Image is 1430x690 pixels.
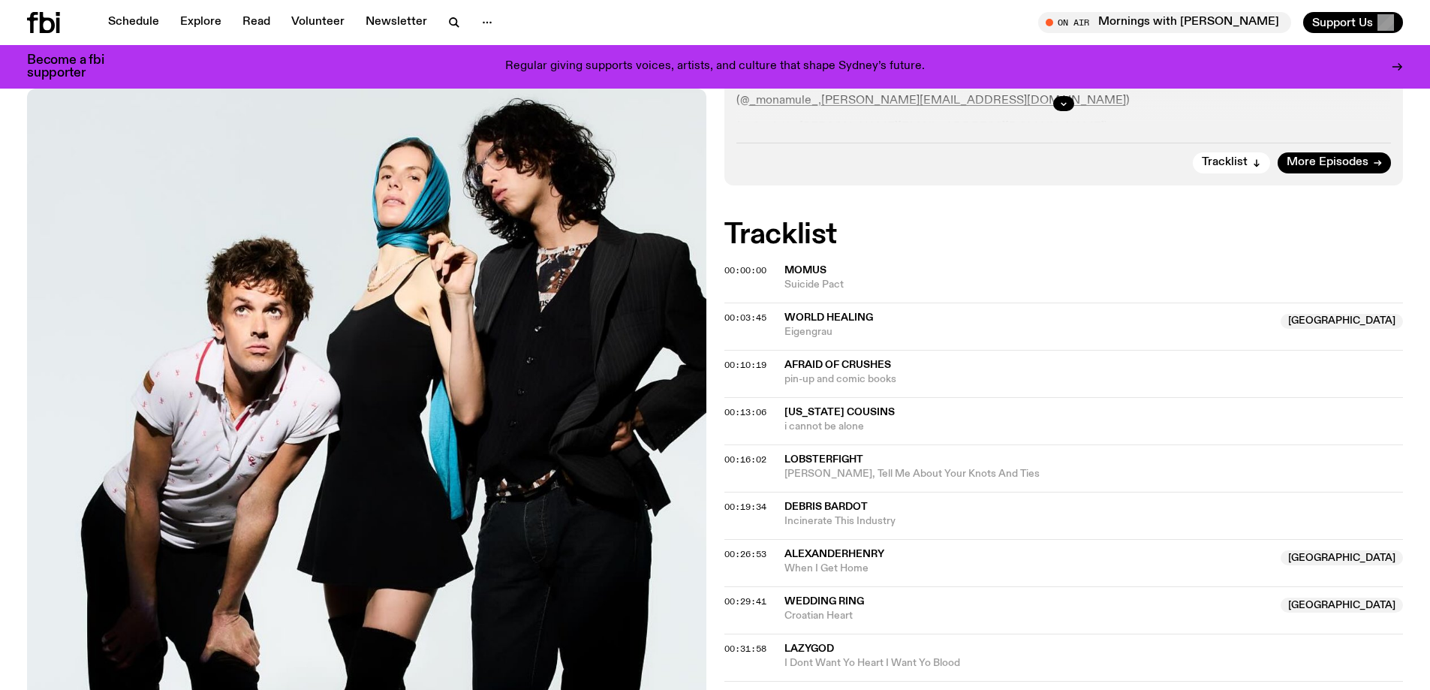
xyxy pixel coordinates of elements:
button: 00:03:45 [724,314,766,322]
span: Momus [784,265,826,276]
span: Incinerate This Industry [784,514,1404,529]
a: More Episodes [1278,152,1391,173]
button: Tracklist [1193,152,1270,173]
a: Explore [171,12,230,33]
span: [US_STATE] Cousins [784,407,895,417]
button: 00:19:34 [724,503,766,511]
button: On AirMornings with [PERSON_NAME] [1038,12,1291,33]
span: 00:29:41 [724,595,766,607]
span: afraid of crushes [784,360,891,370]
span: 00:19:34 [724,501,766,513]
span: Debris Bardot [784,502,868,512]
a: Schedule [99,12,168,33]
span: 00:26:53 [724,548,766,560]
span: pin-up and comic books [784,372,1404,387]
span: I Dont Want Yo Heart I Want Yo Blood [784,656,1404,670]
span: Tracklist [1202,157,1248,168]
span: More Episodes [1287,157,1368,168]
button: 00:00:00 [724,267,766,275]
span: [GEOGRAPHIC_DATA] [1281,550,1403,565]
span: AlexanderHenry [784,549,884,559]
span: [GEOGRAPHIC_DATA] [1281,598,1403,613]
a: Read [233,12,279,33]
span: LazyGod [784,643,834,654]
button: Support Us [1303,12,1403,33]
span: 00:16:02 [724,453,766,466]
button: 00:26:53 [724,550,766,559]
span: 00:03:45 [724,312,766,324]
button: 00:16:02 [724,456,766,464]
a: Volunteer [282,12,354,33]
button: 00:13:06 [724,408,766,417]
button: 00:10:19 [724,361,766,369]
span: Eigengrau [784,325,1272,339]
span: World Healing [784,312,873,323]
button: 00:31:58 [724,645,766,653]
span: 00:13:06 [724,406,766,418]
p: Regular giving supports voices, artists, and culture that shape Sydney’s future. [505,60,925,74]
span: Wedding Ring [784,596,864,607]
span: 00:10:19 [724,359,766,371]
span: Suicide Pact [784,278,1404,292]
span: Croatian Heart [784,609,1272,623]
span: i cannot be alone [784,420,1404,434]
span: lobsterfight [784,454,863,465]
span: When I Get Home [784,562,1272,576]
button: 00:29:41 [724,598,766,606]
span: 00:00:00 [724,264,766,276]
span: [PERSON_NAME], Tell Me About Your Knots And Ties [784,467,1404,481]
span: [GEOGRAPHIC_DATA] [1281,314,1403,329]
span: Support Us [1312,16,1373,29]
h3: Become a fbi supporter [27,54,123,80]
span: 00:31:58 [724,643,766,655]
h2: Tracklist [724,221,1404,249]
a: Newsletter [357,12,436,33]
